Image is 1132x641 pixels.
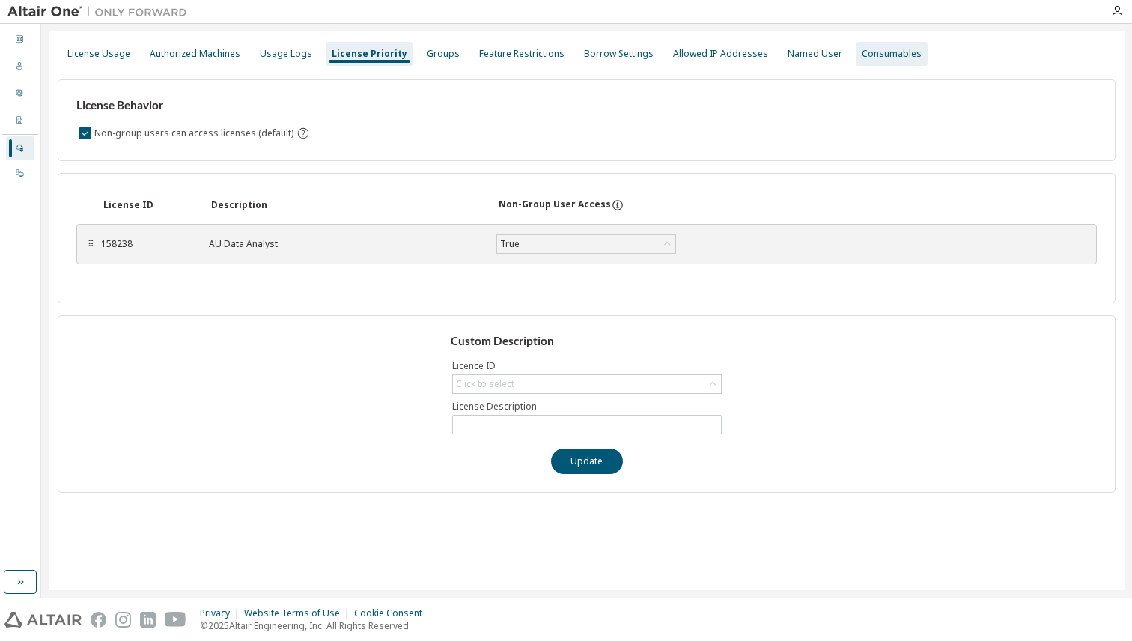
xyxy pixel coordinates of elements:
div: Website Terms of Use [244,607,354,619]
div: Users [6,55,34,79]
img: youtube.svg [165,612,186,628]
label: License Description [452,401,722,413]
div: ⠿ [86,238,95,250]
div: 158238 [101,238,191,250]
div: On Prem [6,162,34,186]
div: Named User [788,48,842,60]
div: Description [211,199,481,211]
div: Click to select [453,375,721,393]
div: Managed [6,136,34,160]
div: License ID [103,199,193,211]
img: facebook.svg [91,612,106,628]
div: Usage Logs [260,48,312,60]
h3: License Behavior [76,98,308,113]
div: Cookie Consent [354,607,431,619]
div: Feature Restrictions [479,48,565,60]
div: AU Data Analyst [209,238,478,250]
div: Click to select [456,378,514,390]
label: Non-group users can access licenses (default) [94,124,296,142]
div: Groups [427,48,460,60]
div: Authorized Machines [150,48,240,60]
div: License Usage [67,48,130,60]
img: altair_logo.svg [4,612,82,628]
div: Company Profile [6,109,34,133]
div: True [497,235,675,253]
div: Allowed IP Addresses [673,48,768,60]
div: Non-Group User Access [499,198,611,212]
img: linkedin.svg [140,612,156,628]
svg: By default any user not assigned to any group can access any license. Turn this setting off to di... [296,127,310,140]
img: instagram.svg [115,612,131,628]
div: Borrow Settings [584,48,654,60]
div: Privacy [200,607,244,619]
div: True [498,236,522,252]
div: Consumables [862,48,922,60]
h3: Custom Description [451,334,722,349]
button: Update [551,449,623,474]
div: Dashboard [6,28,34,52]
img: Altair One [7,4,195,19]
p: © 2025 Altair Engineering, Inc. All Rights Reserved. [200,619,431,632]
div: License Priority [332,48,407,60]
div: User Profile [6,82,34,106]
label: Licence ID [452,360,722,372]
